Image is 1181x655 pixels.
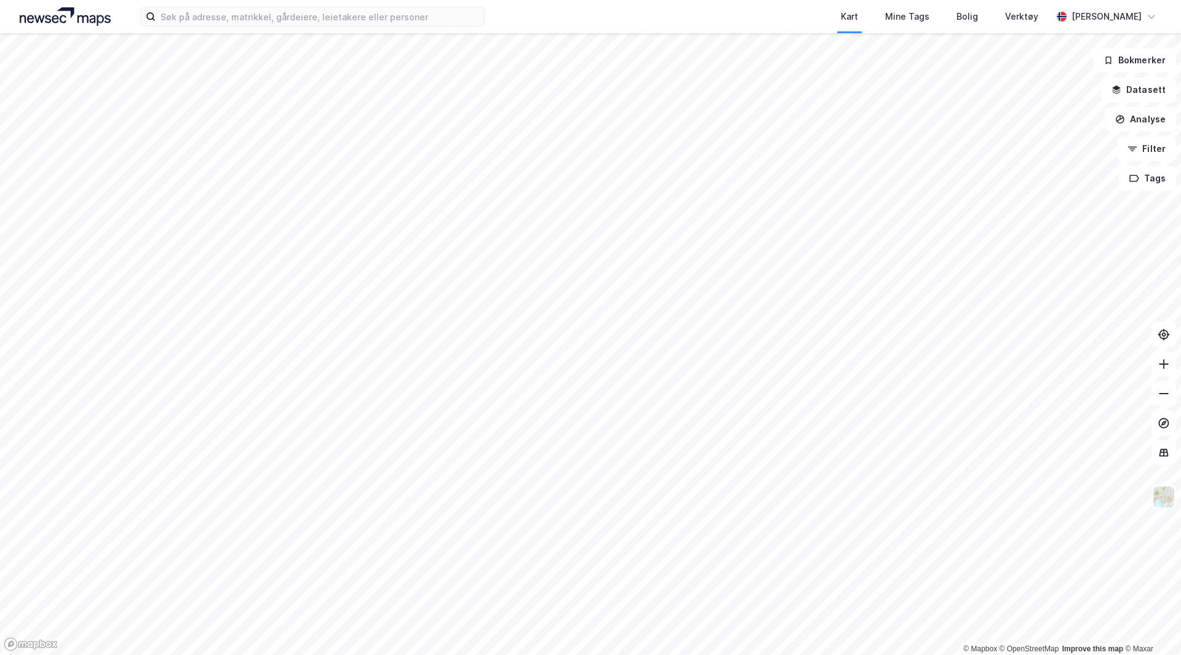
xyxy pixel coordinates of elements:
[1105,107,1176,132] button: Analyse
[4,637,58,651] a: Mapbox homepage
[1152,485,1175,509] img: Z
[1072,9,1142,24] div: [PERSON_NAME]
[20,7,111,26] img: logo.a4113a55bc3d86da70a041830d287a7e.svg
[1005,9,1038,24] div: Verktøy
[1000,645,1059,653] a: OpenStreetMap
[1119,166,1176,191] button: Tags
[1117,137,1176,161] button: Filter
[1062,645,1123,653] a: Improve this map
[841,9,858,24] div: Kart
[1101,77,1176,102] button: Datasett
[956,9,978,24] div: Bolig
[156,7,484,26] input: Søk på adresse, matrikkel, gårdeiere, leietakere eller personer
[963,645,997,653] a: Mapbox
[885,9,929,24] div: Mine Tags
[1119,596,1181,655] iframe: Chat Widget
[1093,48,1176,73] button: Bokmerker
